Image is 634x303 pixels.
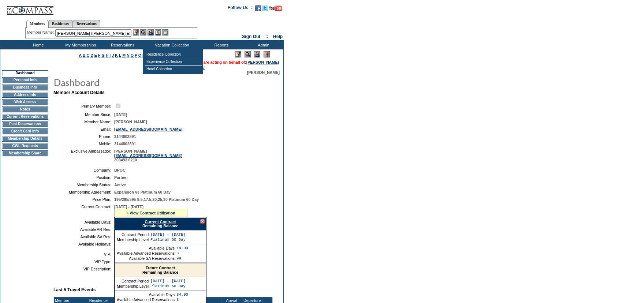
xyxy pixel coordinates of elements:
td: VIP Description: [56,267,111,271]
a: Subscribe to our YouTube Channel [269,7,282,12]
td: Membership Details [2,136,48,142]
td: CWL Requests [2,143,48,149]
span: 3144802891 [114,134,136,139]
td: Phone: [56,134,111,139]
div: Member Name: [27,29,55,35]
td: 3 [176,251,188,255]
td: Reports [199,40,242,49]
td: Experience Collection [145,58,202,66]
td: Platinum 60 Day [150,237,186,242]
span: :: [265,34,268,39]
td: Membership Level: [117,284,150,288]
td: 99 [176,256,188,261]
a: Follow us on Twitter [262,7,268,12]
img: Impersonate [254,51,260,57]
a: F [98,53,101,57]
td: Notes [2,106,48,112]
td: VIP: [56,252,111,257]
td: Membership Status: [56,183,111,187]
td: 14.00 [176,246,188,250]
td: Membership Level: [117,237,150,242]
td: Position: [56,175,111,180]
td: [DATE] - [DATE] [150,232,186,237]
td: Residence Collection [145,51,202,58]
td: Available Days: [56,220,111,224]
td: Primary Member: [56,102,111,109]
a: N [127,53,130,57]
span: [DATE] [114,112,127,117]
td: Past Reservations [2,121,48,127]
td: Reservations [101,40,143,49]
a: [PERSON_NAME] [246,60,279,64]
td: Available Advanced Reservations: [117,298,176,302]
td: Personal Info [2,77,48,83]
a: B [83,53,86,57]
img: Edit Mode [235,51,241,57]
a: J [112,53,114,57]
a: O [131,53,134,57]
td: Dashboard [2,70,48,76]
td: Mobile: [56,142,111,146]
span: Active [114,183,126,187]
td: Email: [56,127,111,131]
span: Partner [114,175,128,180]
img: pgTtlDashboard.gif [53,75,199,89]
td: Vacation Collection [143,40,199,49]
a: K [115,53,118,57]
td: Available SA Res: [56,235,111,239]
td: Current Contract: [56,205,111,217]
div: Remaining Balance [115,217,206,230]
td: Hotel Collection [145,66,202,72]
a: P [135,53,137,57]
span: You are acting on behalf of: [195,60,279,64]
span: BPOC [114,168,126,172]
a: Residences [48,20,73,27]
img: View [140,29,146,35]
a: A [79,53,82,57]
td: 3 [176,298,188,302]
a: L [119,53,121,57]
b: Last 5 Travel Events [53,287,96,292]
span: [PERSON_NAME] [247,70,280,75]
td: Membership Agreement: [56,190,111,194]
a: [EMAIL_ADDRESS][DOMAIN_NAME] [114,127,182,131]
span: Expansion v3 Platinum 60 Day [114,190,171,194]
img: View Mode [245,51,251,57]
td: Follow Us :: [228,4,254,13]
a: Help [273,34,283,39]
img: Impersonate [148,29,154,35]
td: Price Plan: [56,197,111,202]
a: Members [26,20,49,28]
a: Sign Out [242,34,260,39]
b: Member Account Details [53,90,105,95]
td: Credit Card Info [2,128,48,134]
img: b_calculator.gif [162,29,168,35]
span: [DATE] - [DATE] [114,205,143,209]
td: Platinum 60 Day [150,284,186,288]
td: Web Access [2,99,48,105]
a: Future Contract [146,266,175,270]
td: Membership Share [2,150,48,156]
td: Contract Period: [117,279,150,283]
a: E [94,53,97,57]
span: [PERSON_NAME] [114,120,147,124]
a: D [90,53,93,57]
td: Available Days: [117,292,176,297]
img: Log Concern/Member Elevation [264,51,270,57]
td: Available AR Res: [56,227,111,232]
td: 34.00 [176,292,188,297]
img: Follow us on Twitter [262,5,268,11]
span: 3144802891 [114,142,136,146]
td: Member Name: [56,120,111,124]
td: Available Advanced Reservations: [117,251,176,255]
a: I [109,53,111,57]
a: M [122,53,126,57]
a: G [101,53,104,57]
a: Current Contract [145,220,176,224]
a: C [86,53,89,57]
td: Admin [242,40,284,49]
td: [DATE] - [DATE] [150,279,186,283]
td: Home [16,40,59,49]
a: Reservations [73,20,100,27]
td: Exclusive Ambassador: [56,149,111,162]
